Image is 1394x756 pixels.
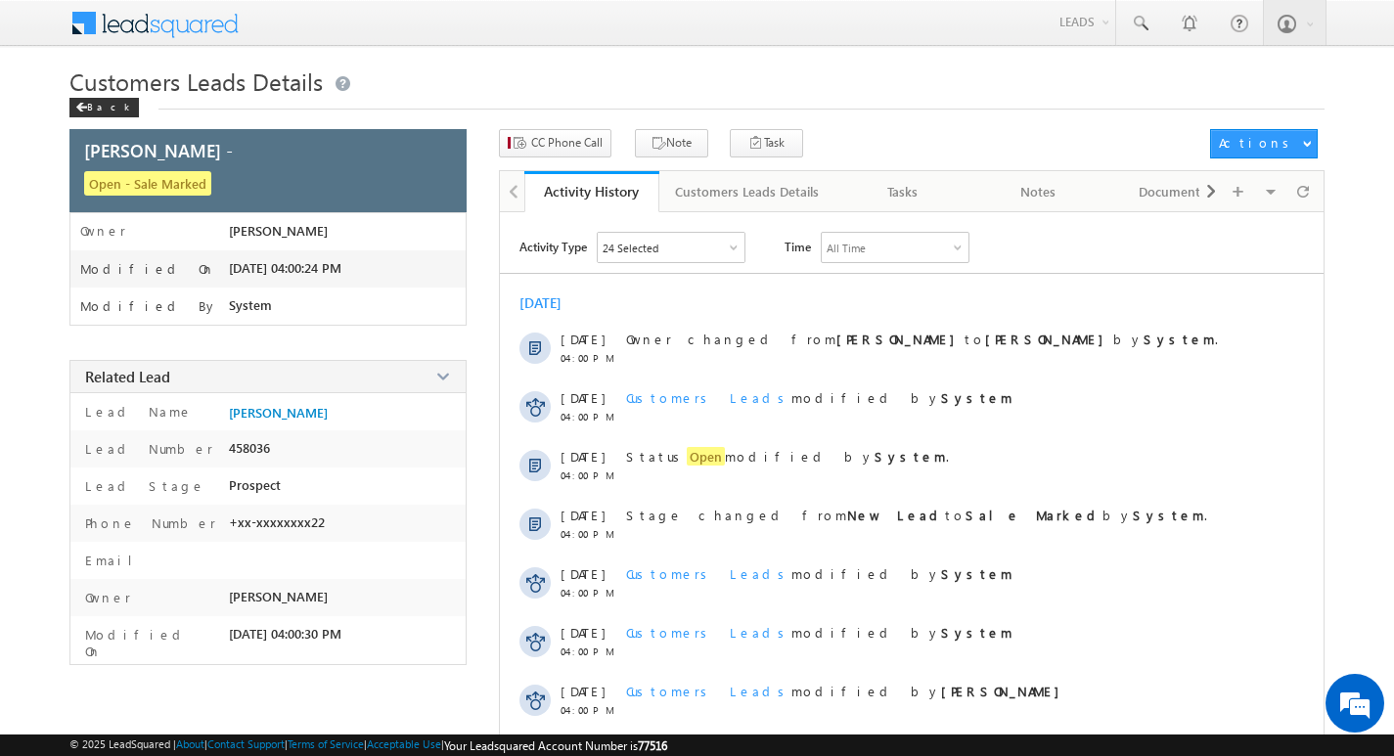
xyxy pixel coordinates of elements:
span: modified by [626,389,1012,406]
label: Lead Number [80,440,213,457]
span: Owner changed from to by . [626,331,1218,347]
a: About [176,737,204,750]
span: 04:00 PM [561,645,619,657]
strong: System [941,389,1012,406]
strong: [PERSON_NAME] [941,683,1069,699]
a: Acceptable Use [367,737,441,750]
a: Terms of Service [288,737,364,750]
strong: System [941,624,1012,641]
span: [PERSON_NAME] [229,589,328,604]
a: Customers Leads Details [659,171,836,212]
div: Documents [1122,180,1224,203]
span: System [229,297,272,313]
span: +xx-xxxxxxxx22 [229,514,325,530]
span: [PERSON_NAME] - [84,138,233,162]
strong: System [875,448,946,465]
span: [DATE] [561,331,605,347]
a: Activity History [524,171,659,212]
span: [DATE] [561,448,605,465]
span: 04:00 PM [561,587,619,599]
strong: [PERSON_NAME] [836,331,965,347]
span: Time [785,232,811,261]
a: Tasks [836,171,971,212]
div: Activity History [539,182,645,200]
span: [DATE] [561,683,605,699]
span: modified by [626,683,1069,699]
span: Activity Type [519,232,587,261]
span: Customers Leads [626,565,791,582]
span: Open - Sale Marked [84,171,211,196]
label: Owner [80,223,126,239]
span: 04:00 PM [561,469,619,481]
span: CC Phone Call [531,134,603,152]
div: Back [69,98,139,117]
span: [DATE] [561,389,605,406]
span: modified by [626,624,1012,641]
label: Modified On [80,626,218,659]
strong: System [1144,331,1215,347]
div: 24 Selected [603,242,658,254]
label: Owner [80,589,131,605]
strong: [PERSON_NAME] [985,331,1113,347]
div: All Time [827,242,866,254]
span: [DATE] [561,507,605,523]
div: Tasks [852,180,954,203]
strong: Sale Marked [966,507,1102,523]
span: 458036 [229,440,270,456]
span: 04:00 PM [561,411,619,422]
span: [DATE] [561,624,605,641]
span: © 2025 LeadSquared | | | | | [69,737,667,753]
button: CC Phone Call [499,129,611,157]
button: Actions [1210,129,1318,158]
span: Customers Leads [626,389,791,406]
a: [PERSON_NAME] [229,405,328,421]
span: 04:00 PM [561,704,619,716]
span: Customers Leads [626,624,791,641]
label: Phone Number [80,514,216,531]
span: Prospect [229,477,281,493]
span: [DATE] 04:00:24 PM [229,260,341,276]
div: Actions [1219,134,1296,152]
div: Notes [987,180,1089,203]
label: Modified By [80,298,218,314]
div: [DATE] [519,293,583,312]
span: Related Lead [85,367,170,386]
span: 04:00 PM [561,352,619,364]
span: Customers Leads Details [69,66,323,97]
strong: New Lead [847,507,945,523]
div: Owner Changed,Status Changed,Stage Changed,Source Changed,Notes & 19 more.. [598,233,744,262]
button: Note [635,129,708,157]
span: [DATE] [561,565,605,582]
label: Lead Name [80,403,193,420]
a: Contact Support [207,737,285,750]
span: Stage changed from to by . [626,507,1207,523]
span: modified by [626,565,1012,582]
span: [PERSON_NAME] [229,223,328,239]
span: Customers Leads [626,683,791,699]
a: Documents [1106,171,1241,212]
strong: System [1133,507,1204,523]
button: Task [730,129,803,157]
span: Your Leadsquared Account Number is [444,738,667,753]
span: Status modified by . [626,447,949,466]
label: Email [80,552,148,568]
span: 77516 [638,738,667,753]
span: Open [687,447,725,466]
strong: System [941,565,1012,582]
span: 04:00 PM [561,528,619,540]
span: [DATE] 04:00:30 PM [229,626,341,642]
a: Notes [971,171,1106,212]
label: Lead Stage [80,477,205,494]
label: Modified On [80,261,215,277]
div: Customers Leads Details [675,180,819,203]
